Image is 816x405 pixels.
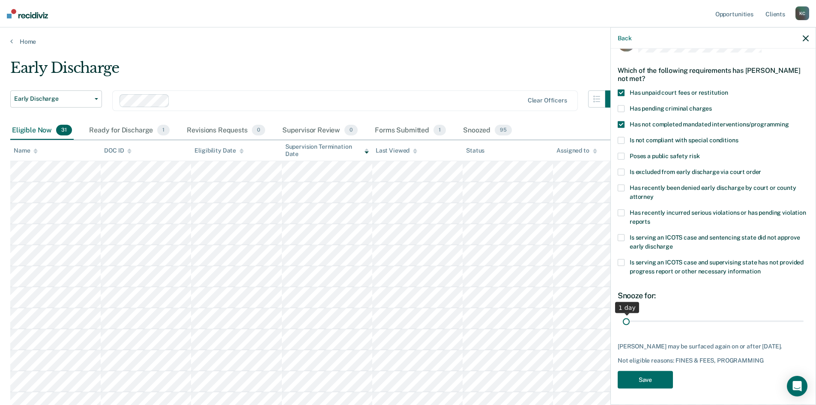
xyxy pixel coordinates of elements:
div: Supervision Termination Date [285,143,369,158]
div: Supervisor Review [281,121,360,140]
span: Poses a public safety risk [630,152,699,159]
span: 1 [433,125,446,136]
button: Back [618,34,631,42]
div: Forms Submitted [373,121,448,140]
span: 0 [252,125,265,136]
span: Is excluded from early discharge via court order [630,168,761,175]
div: Which of the following requirements has [PERSON_NAME] not met? [618,59,809,89]
div: Snooze for: [618,291,809,300]
img: Recidiviz [7,9,48,18]
div: Eligible Now [10,121,74,140]
button: Save [618,371,673,388]
span: 31 [56,125,72,136]
span: Early Discharge [14,95,91,102]
span: Has pending criminal charges [630,105,712,111]
span: Has recently incurred serious violations or has pending violation reports [630,209,806,225]
div: Last Viewed [376,147,417,154]
div: Name [14,147,38,154]
span: 0 [344,125,358,136]
span: Has not completed mandated interventions/programming [630,120,789,127]
div: Assigned to [556,147,597,154]
span: Is not compliant with special conditions [630,136,738,143]
div: Not eligible reasons: FINES & FEES, PROGRAMMING [618,357,809,364]
div: Clear officers [528,97,567,104]
span: 1 [157,125,170,136]
a: Home [10,38,806,45]
span: 95 [495,125,512,136]
div: Status [466,147,484,154]
div: K C [795,6,809,20]
span: Is serving an ICOTS case and sentencing state did not approve early discharge [630,234,800,249]
div: Revisions Requests [185,121,266,140]
span: Has unpaid court fees or restitution [630,89,728,96]
div: DOC ID [104,147,132,154]
div: Early Discharge [10,59,622,84]
div: Ready for Discharge [87,121,171,140]
div: Eligibility Date [194,147,244,154]
div: 1 day [615,302,639,313]
div: [PERSON_NAME] may be surfaced again on or after [DATE]. [618,342,809,350]
span: Has recently been denied early discharge by court or county attorney [630,184,796,200]
span: Is serving an ICOTS case and supervising state has not provided progress report or other necessar... [630,258,804,274]
div: Snoozed [461,121,514,140]
div: Open Intercom Messenger [787,376,807,396]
